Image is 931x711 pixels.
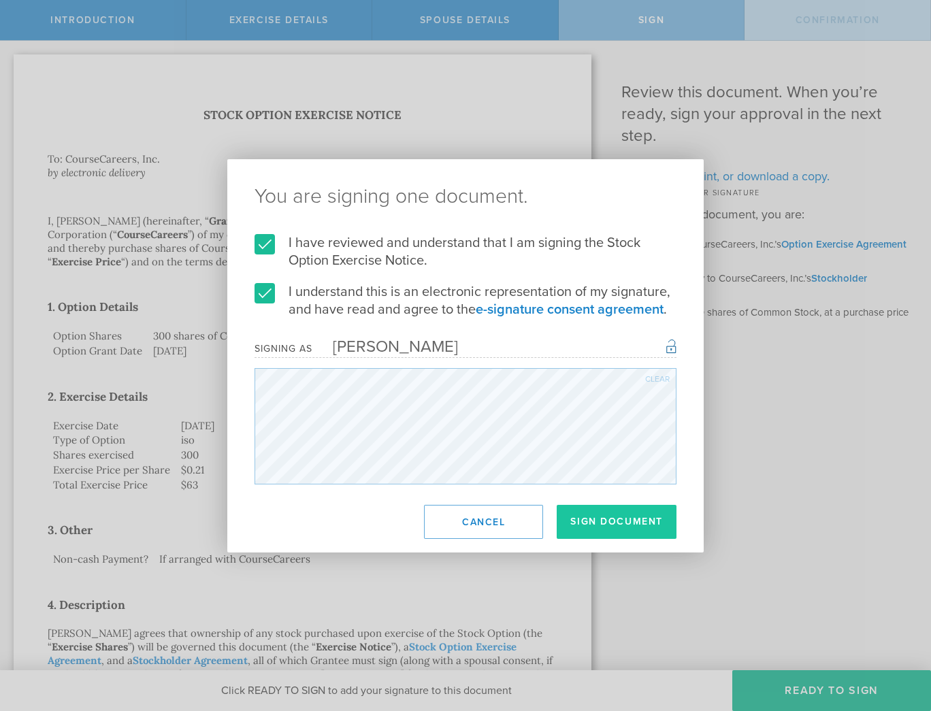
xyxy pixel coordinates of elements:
ng-pluralize: You are signing one document. [255,186,676,207]
a: e-signature consent agreement [476,301,664,318]
label: I have reviewed and understand that I am signing the Stock Option Exercise Notice. [255,234,676,269]
label: I understand this is an electronic representation of my signature, and have read and agree to the . [255,283,676,318]
button: Sign Document [557,505,676,539]
div: Signing as [255,343,312,354]
div: [PERSON_NAME] [312,337,458,357]
button: Cancel [424,505,543,539]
